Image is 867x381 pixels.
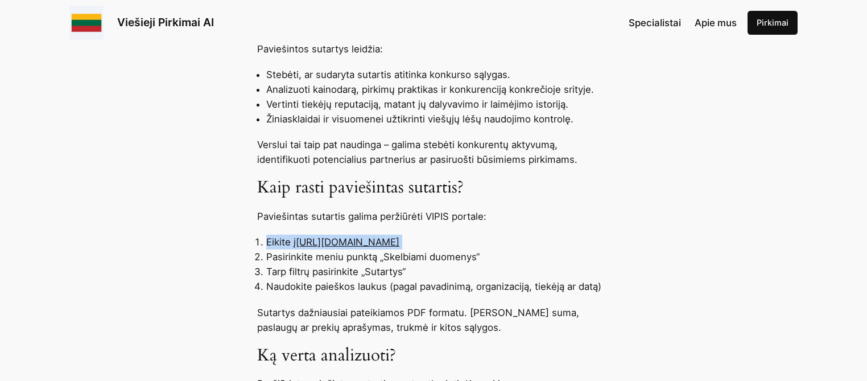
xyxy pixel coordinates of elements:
span: Specialistai [629,17,681,28]
h3: Ką verta analizuoti? [257,346,610,366]
p: Verslui tai taip pat naudinga – galima stebėti konkurentų aktyvumą, identifikuoti potencialius pa... [257,137,610,167]
li: Žiniasklaidai ir visuomenei užtikrinti viešųjų lėšų naudojimo kontrolę. [266,112,610,126]
p: Paviešintos sutartys leidžia: [257,42,610,56]
p: Paviešintas sutartis galima peržiūrėti VIPIS portale: [257,209,610,224]
li: Naudokite paieškos laukus (pagal pavadinimą, organizaciją, tiekėją ar datą) [266,279,610,294]
nav: Navigation [629,15,737,30]
h3: Kaip rasti paviešintas sutartis? [257,178,610,198]
span: Apie mus [695,17,737,28]
a: [URL][DOMAIN_NAME] [296,236,399,248]
li: Vertinti tiekėjų reputaciją, matant jų dalyvavimo ir laimėjimo istoriją. [266,97,610,112]
a: Viešieji Pirkimai AI [117,15,214,29]
li: Analizuoti kainodarą, pirkimų praktikas ir konkurenciją konkrečioje srityje. [266,82,610,97]
li: Pasirinkite meniu punktą „Skelbiami duomenys“ [266,249,610,264]
li: Eikite į [266,235,610,249]
li: Stebėti, ar sudaryta sutartis atitinka konkurso sąlygas. [266,67,610,82]
p: Sutartys dažniausiai pateikiamos PDF formatu. [PERSON_NAME] suma, paslaugų ar prekių aprašymas, t... [257,305,610,335]
a: Specialistai [629,15,681,30]
li: Tarp filtrų pasirinkite „Sutartys“ [266,264,610,279]
a: Apie mus [695,15,737,30]
img: Viešieji pirkimai logo [69,6,104,40]
a: Pirkimai [748,11,798,35]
